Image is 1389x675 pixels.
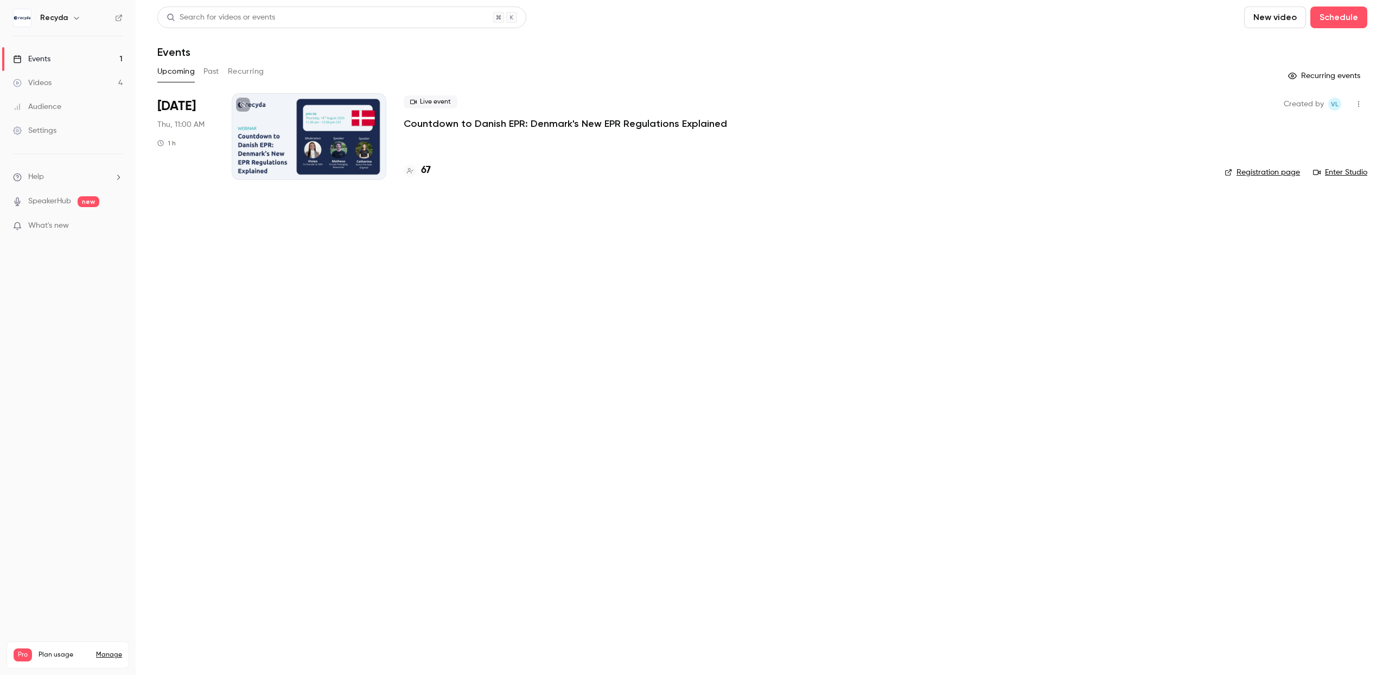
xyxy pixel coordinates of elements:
[157,46,190,59] h1: Events
[78,196,99,207] span: new
[13,125,56,136] div: Settings
[13,54,50,65] div: Events
[157,93,214,180] div: Aug 14 Thu, 11:00 AM (Europe/Berlin)
[1328,98,1341,111] span: Vivian Loftin
[404,163,431,178] a: 67
[157,98,196,115] span: [DATE]
[167,12,275,23] div: Search for videos or events
[13,78,52,88] div: Videos
[157,139,176,147] div: 1 h
[28,171,44,183] span: Help
[1283,67,1367,85] button: Recurring events
[1331,98,1339,111] span: VL
[14,9,31,27] img: Recyda
[13,171,123,183] li: help-dropdown-opener
[96,651,122,659] a: Manage
[14,648,32,661] span: Pro
[13,101,61,112] div: Audience
[1225,167,1300,178] a: Registration page
[421,163,431,178] h4: 67
[203,63,219,80] button: Past
[1310,7,1367,28] button: Schedule
[1284,98,1324,111] span: Created by
[1244,7,1306,28] button: New video
[228,63,264,80] button: Recurring
[28,220,69,232] span: What's new
[39,651,90,659] span: Plan usage
[404,117,727,130] a: Countdown to Danish EPR: Denmark's New EPR Regulations Explained
[40,12,68,23] h6: Recyda
[157,119,205,130] span: Thu, 11:00 AM
[157,63,195,80] button: Upcoming
[1313,167,1367,178] a: Enter Studio
[28,196,71,207] a: SpeakerHub
[404,95,457,108] span: Live event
